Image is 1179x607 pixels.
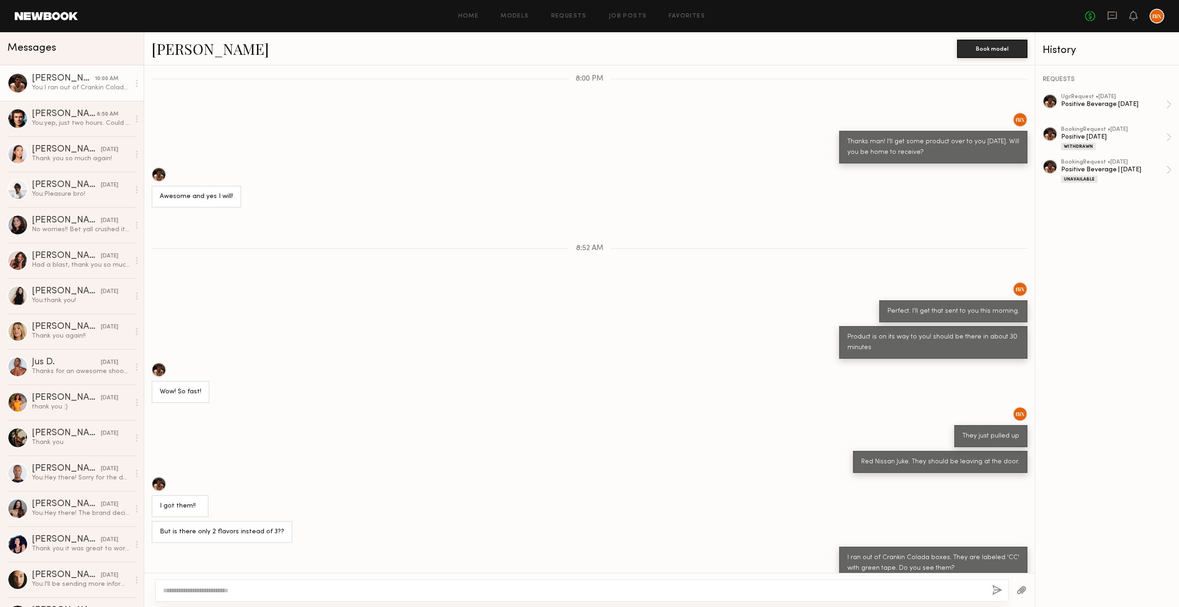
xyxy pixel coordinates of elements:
[101,536,118,544] div: [DATE]
[1061,159,1172,183] a: bookingRequest •[DATE]Positive Beverage | [DATE]Unavailable
[1061,127,1166,133] div: booking Request • [DATE]
[95,75,118,83] div: 10:00 AM
[101,216,118,225] div: [DATE]
[32,544,130,553] div: Thank you it was great to work with you guys
[32,429,101,438] div: [PERSON_NAME]
[101,465,118,473] div: [DATE]
[160,527,284,537] div: But is there only 2 flavors instead of 3??
[1061,94,1166,100] div: ugc Request • [DATE]
[101,287,118,296] div: [DATE]
[32,251,101,261] div: [PERSON_NAME]
[861,457,1019,467] div: Red Nissan Juke. They should be leaving at the door.
[957,44,1027,52] a: Book model
[501,13,529,19] a: Models
[32,287,101,296] div: [PERSON_NAME]
[32,403,130,411] div: thank you :)
[32,216,101,225] div: [PERSON_NAME]
[160,387,201,397] div: Wow! So fast!
[847,137,1019,158] div: Thanks man! I'll get some product over to you [DATE]. Will you be home to receive?
[847,553,1019,574] div: I ran out of Crankin Colada boxes. They are labeled 'CC' with green tape. Do you see them?
[32,571,101,580] div: [PERSON_NAME]
[32,74,95,83] div: [PERSON_NAME]
[1061,159,1166,165] div: booking Request • [DATE]
[101,146,118,154] div: [DATE]
[887,306,1019,317] div: Perfect. I'll get that sent to you this morning.
[551,13,587,19] a: Requests
[32,438,130,447] div: Thank you
[576,245,603,252] span: 8:52 AM
[576,75,603,83] span: 8:00 PM
[669,13,705,19] a: Favorites
[32,225,130,234] div: No worries!! Bet yall crushed it! Thank you!!
[101,181,118,190] div: [DATE]
[101,429,118,438] div: [DATE]
[32,535,101,544] div: [PERSON_NAME]
[1061,175,1097,183] div: Unavailable
[32,145,101,154] div: [PERSON_NAME]
[32,296,130,305] div: You: thank you!
[32,580,130,589] div: You: I'll be sending more information [DATE]. Have a great rest of your week!
[32,110,97,119] div: [PERSON_NAME]
[101,394,118,403] div: [DATE]
[32,332,130,340] div: Thank you again!!
[32,154,130,163] div: Thank you so much again!
[97,110,118,119] div: 8:50 AM
[32,119,130,128] div: You: yep, just two hours. Could you meet me at $400?
[1061,100,1166,109] div: Positive Beverage [DATE]
[32,464,101,473] div: [PERSON_NAME]
[32,358,101,367] div: Jus D.
[957,40,1027,58] button: Book model
[1061,165,1166,174] div: Positive Beverage | [DATE]
[32,322,101,332] div: [PERSON_NAME]
[609,13,647,19] a: Job Posts
[160,192,233,202] div: Awesome and yes I will!
[101,500,118,509] div: [DATE]
[101,358,118,367] div: [DATE]
[963,431,1019,442] div: They just pulled up
[847,332,1019,353] div: Product is on its way to you! should be there in about 30 minutes
[32,261,130,269] div: Had a blast, thank you so much! I hope to work with you again soon.
[32,500,101,509] div: [PERSON_NAME]
[7,43,56,53] span: Messages
[1061,133,1166,141] div: Positive [DATE]
[101,571,118,580] div: [DATE]
[32,393,101,403] div: [PERSON_NAME]
[458,13,479,19] a: Home
[1043,76,1172,83] div: REQUESTS
[152,39,269,58] a: [PERSON_NAME]
[101,323,118,332] div: [DATE]
[32,83,130,92] div: You: I ran out of Crankin Colada boxes. They are labeled 'CC' with green tape. Do you see them?
[1043,45,1172,56] div: History
[32,181,101,190] div: [PERSON_NAME]
[1061,127,1172,150] a: bookingRequest •[DATE]Positive [DATE]Withdrawn
[32,367,130,376] div: Thanks for an awesome shoot! Cant wait to make it happen again!
[32,473,130,482] div: You: Hey there! Sorry for the delay. The brand decided to move forward with a different model, bu...
[101,252,118,261] div: [DATE]
[32,509,130,518] div: You: Hey there! The brand decided to move forward with a different model, but we will keep you on...
[160,501,200,512] div: I got them!!
[1061,143,1096,150] div: Withdrawn
[32,190,130,198] div: You: Pleasure bro!
[1061,94,1172,115] a: ugcRequest •[DATE]Positive Beverage [DATE]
